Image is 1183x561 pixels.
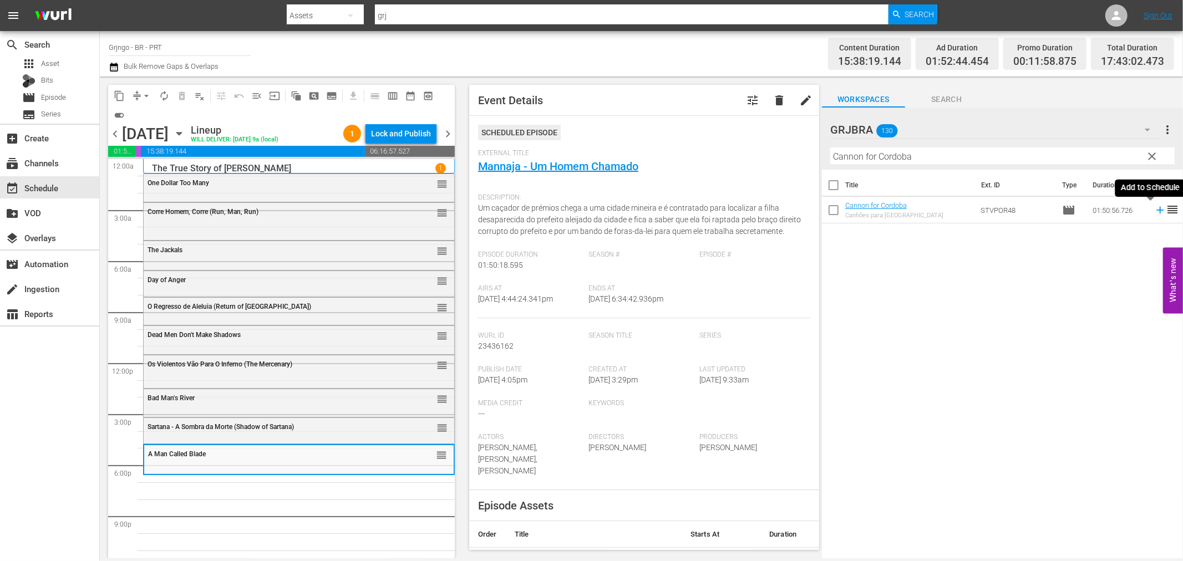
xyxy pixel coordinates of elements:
[793,87,819,114] button: edit
[323,87,341,105] span: Create Series Block
[1063,203,1076,217] span: Episode
[6,132,19,145] span: Create
[469,521,506,548] th: Order
[976,197,1058,223] td: STVPOR48
[1089,197,1150,223] td: 01:50:56.726
[305,87,323,105] span: Create Search Block
[148,360,292,368] span: Os Violentos Vão Para O Inferno (The Mercenary)
[6,38,19,52] span: Search
[291,90,302,101] span: auto_awesome_motion_outlined
[436,359,448,371] span: reorder
[436,302,448,313] button: reorder
[1013,40,1077,55] div: Promo Duration
[148,246,182,254] span: The Jackals
[209,85,230,106] span: Customize Events
[838,55,901,68] span: 15:38:19.144
[478,409,485,418] span: ---
[845,212,943,219] div: Canhões para [GEOGRAPHIC_DATA]
[159,90,170,101] span: autorenew_outlined
[1013,55,1077,68] span: 00:11:58.875
[699,375,749,384] span: [DATE] 9:33am
[436,422,448,434] span: reorder
[436,275,448,287] span: reorder
[387,90,398,101] span: calendar_view_week_outlined
[838,40,901,55] div: Content Duration
[478,125,561,140] div: Scheduled Episode
[41,75,53,86] span: Bits
[283,85,305,106] span: Refresh All Search Blocks
[905,93,988,106] span: Search
[478,499,554,512] span: Episode Assets
[439,164,443,172] p: 1
[478,149,805,158] span: External Title
[148,303,311,310] span: O Regresso de Aleluia (Return of [GEOGRAPHIC_DATA])
[436,449,447,461] span: reorder
[974,170,1056,201] th: Ext. ID
[699,433,805,442] span: Producers
[343,129,361,138] span: 1
[478,203,801,236] span: Um caçador de prémios chega a uma cidade mineira e é contratado para localizar a filha desapareci...
[589,284,694,293] span: Ends At
[1086,170,1153,201] th: Duration
[589,433,694,442] span: Directors
[191,136,278,144] div: WILL DELIVER: [DATE] 9a (local)
[152,163,291,174] p: The True Story of [PERSON_NAME]
[1056,170,1086,201] th: Type
[436,275,448,286] button: reorder
[830,114,1161,145] div: GRJBRA
[6,283,19,296] span: Ingestion
[478,294,553,303] span: [DATE] 4:44:24.341pm
[926,40,989,55] div: Ad Duration
[1163,248,1183,314] button: Open Feedback Widget
[6,157,19,170] span: Channels
[682,521,760,548] th: Starts At
[845,170,974,201] th: Title
[365,124,436,144] button: Lock and Publish
[478,443,537,475] span: [PERSON_NAME],[PERSON_NAME],[PERSON_NAME]
[1143,147,1161,165] button: clear
[436,178,448,189] button: reorder
[266,87,283,105] span: Update Metadata from Key Asset
[926,55,989,68] span: 01:52:44.454
[114,110,125,121] span: toggle_on
[308,90,319,101] span: pageview_outlined
[148,276,186,284] span: Day of Anger
[699,251,805,259] span: Episode #
[402,87,419,105] span: Month Calendar View
[131,90,143,101] span: compress
[22,91,35,104] span: Episode
[766,87,793,114] button: delete
[773,94,786,107] span: delete
[746,94,759,107] span: Customize Event
[269,90,280,101] span: input
[141,90,152,101] span: arrow_drop_down
[436,393,448,405] span: reorder
[436,245,448,257] span: reorder
[148,450,206,458] span: A Man Called Blade
[365,146,455,157] span: 06:16:57.527
[436,449,447,460] button: reorder
[405,90,416,101] span: date_range_outlined
[589,399,694,408] span: Keywords
[135,146,141,157] span: 00:11:58.875
[248,87,266,105] span: Fill episodes with ad slates
[478,284,583,293] span: Airs At
[128,87,155,105] span: Remove Gaps & Overlaps
[1146,150,1159,163] span: clear
[799,94,813,107] span: edit
[478,251,583,259] span: Episode Duration
[822,93,905,106] span: Workspaces
[478,375,527,384] span: [DATE] 4:05pm
[141,146,365,157] span: 15:38:19.144
[122,62,219,70] span: Bulk Remove Gaps & Overlaps
[41,109,61,120] span: Series
[436,330,448,342] span: reorder
[760,521,819,548] th: Duration
[194,90,205,101] span: playlist_remove_outlined
[478,365,583,374] span: Publish Date
[589,443,647,452] span: [PERSON_NAME]
[7,9,20,22] span: menu
[110,87,128,105] span: Copy Lineup
[148,331,241,339] span: Dead Men Don't Make Shadows
[419,87,437,105] span: View Backup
